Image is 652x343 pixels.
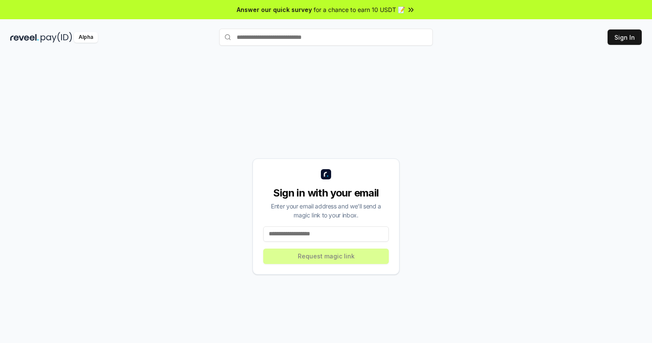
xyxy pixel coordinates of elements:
img: logo_small [321,169,331,179]
div: Alpha [74,32,98,43]
div: Enter your email address and we’ll send a magic link to your inbox. [263,202,389,220]
img: reveel_dark [10,32,39,43]
img: pay_id [41,32,72,43]
span: Answer our quick survey [237,5,312,14]
div: Sign in with your email [263,186,389,200]
button: Sign In [608,29,642,45]
span: for a chance to earn 10 USDT 📝 [314,5,405,14]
